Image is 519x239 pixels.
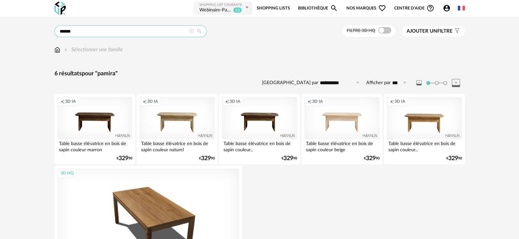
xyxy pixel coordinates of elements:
span: 329 [283,156,293,161]
img: svg+xml;base64,PHN2ZyB3aWR0aD0iMTYiIGhlaWdodD0iMTYiIHZpZXdCb3g9IjAgMCAxNiAxNiIgZmlsbD0ibm9uZSIgeG... [63,46,68,53]
span: Filtre 3D HQ [347,28,375,33]
div: Table basse élévatrice en bois de sapin couleur beige [304,139,379,152]
span: 3D IA [65,99,76,104]
span: Creation icon [390,99,394,104]
label: [GEOGRAPHIC_DATA] par [262,80,318,86]
a: BibliothèqueMagnify icon [298,1,338,16]
div: Table basse élévatrice en bois de sapin couleur naturel [139,139,214,152]
span: Heart Outline icon [378,4,386,12]
img: fr [458,5,465,12]
span: Centre d'aideHelp Circle Outline icon [394,4,434,12]
img: OXP [54,2,66,15]
div: 6 résultats [54,70,465,78]
div: € 90 [281,156,297,161]
a: Creation icon 3D IA Table basse élévatrice en bois de sapin couleur marron €32990 [54,94,135,164]
span: 3D IA [147,99,158,104]
span: Creation icon [143,99,147,104]
span: Creation icon [61,99,65,104]
span: Filter icon [453,28,460,35]
span: pour "pamira" [82,71,118,77]
div: Shopping List courante [199,3,244,7]
span: 3D IA [395,99,405,104]
span: filtre [407,28,453,35]
span: 329 [448,156,458,161]
div: 3D HQ [58,169,77,177]
div: € 90 [446,156,462,161]
a: Creation icon 3D IA Table basse élévatrice en bois de sapin couleur beige €32990 [301,94,382,164]
span: Creation icon [225,99,229,104]
div: € 90 [117,156,132,161]
div: Table basse élévatrice en bois de sapin couleur marron [57,139,132,152]
img: svg+xml;base64,PHN2ZyB3aWR0aD0iMTYiIGhlaWdodD0iMTciIHZpZXdCb3g9IjAgMCAxNiAxNyIgZmlsbD0ibm9uZSIgeG... [54,46,60,53]
button: Ajouter unfiltre Filter icon [402,26,465,37]
span: Account Circle icon [443,4,451,12]
span: Account Circle icon [443,4,454,12]
span: 329 [366,156,376,161]
a: Creation icon 3D IA Table basse élévatrice en bois de sapin couleur... €32990 [219,94,300,164]
span: 329 [119,156,128,161]
div: € 90 [364,156,380,161]
div: Sélectionner une famille [63,46,123,53]
span: Ajouter un [407,29,437,34]
div: Table basse élévatrice en bois de sapin couleur... [387,139,462,152]
sup: 15 [233,7,242,13]
div: € 90 [199,156,215,161]
label: Afficher par [366,80,391,86]
a: Shopping Lists [257,1,290,16]
a: Creation icon 3D IA Table basse élévatrice en bois de sapin couleur... €32990 [384,94,465,164]
div: Table basse élévatrice en bois de sapin couleur... [222,139,297,152]
span: 329 [201,156,211,161]
span: Magnify icon [330,4,338,12]
span: Nos marques [346,1,386,16]
span: Creation icon [308,99,311,104]
span: 3D IA [312,99,323,104]
span: 3D IA [230,99,240,104]
a: Creation icon 3D IA Table basse élévatrice en bois de sapin couleur naturel €32990 [137,94,217,164]
div: Webinaire-PaletteCAD-UP-23sept [199,7,232,14]
span: Help Circle Outline icon [426,4,434,12]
